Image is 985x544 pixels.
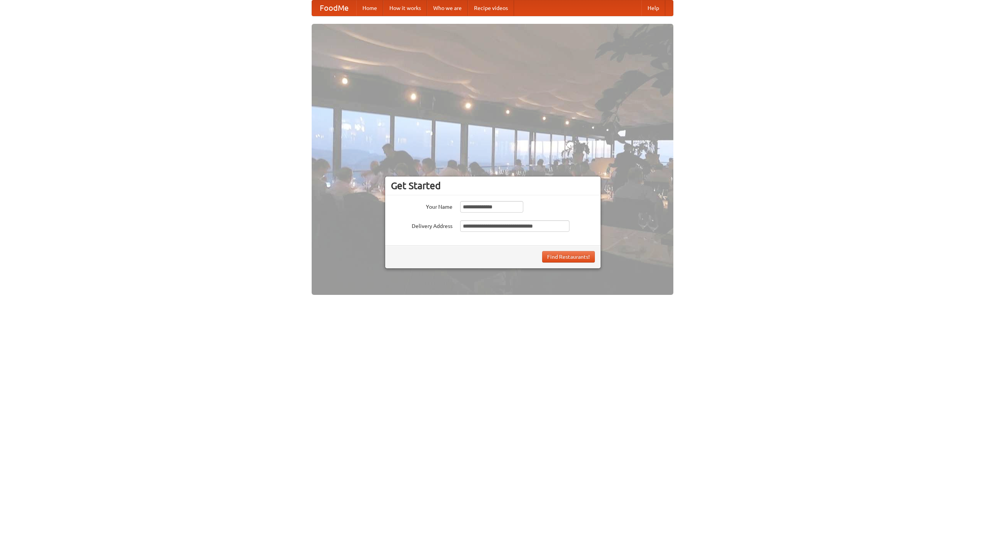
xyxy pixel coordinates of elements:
label: Your Name [391,201,452,211]
a: Recipe videos [468,0,514,16]
a: Home [356,0,383,16]
h3: Get Started [391,180,595,191]
label: Delivery Address [391,220,452,230]
a: Help [641,0,665,16]
a: FoodMe [312,0,356,16]
a: Who we are [427,0,468,16]
button: Find Restaurants! [542,251,595,263]
a: How it works [383,0,427,16]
